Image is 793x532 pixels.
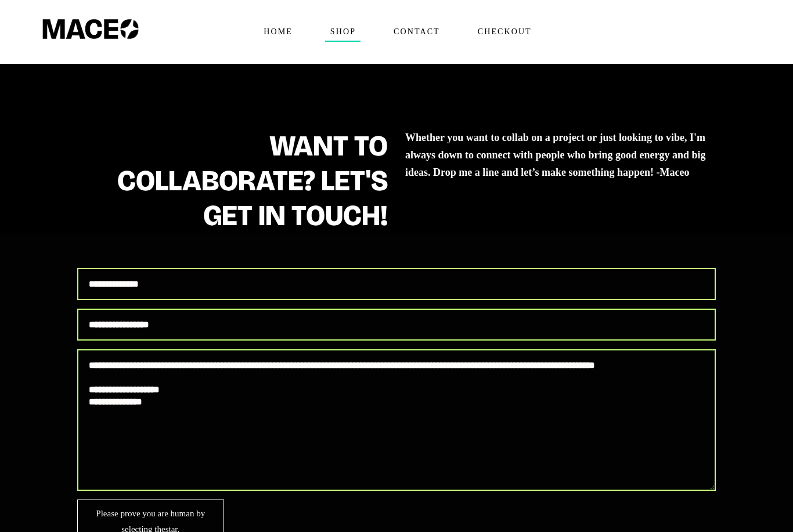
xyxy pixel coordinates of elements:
[258,23,297,41] span: Home
[69,129,396,233] h1: WANT TO COLLABORATE? LET'S GET IN TOUCH!
[473,23,536,41] span: Checkout
[396,129,724,181] h5: Whether you want to collab on a project or just looking to vibe, I'm always down to connect with ...
[388,23,445,41] span: Contact
[325,23,361,41] span: Shop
